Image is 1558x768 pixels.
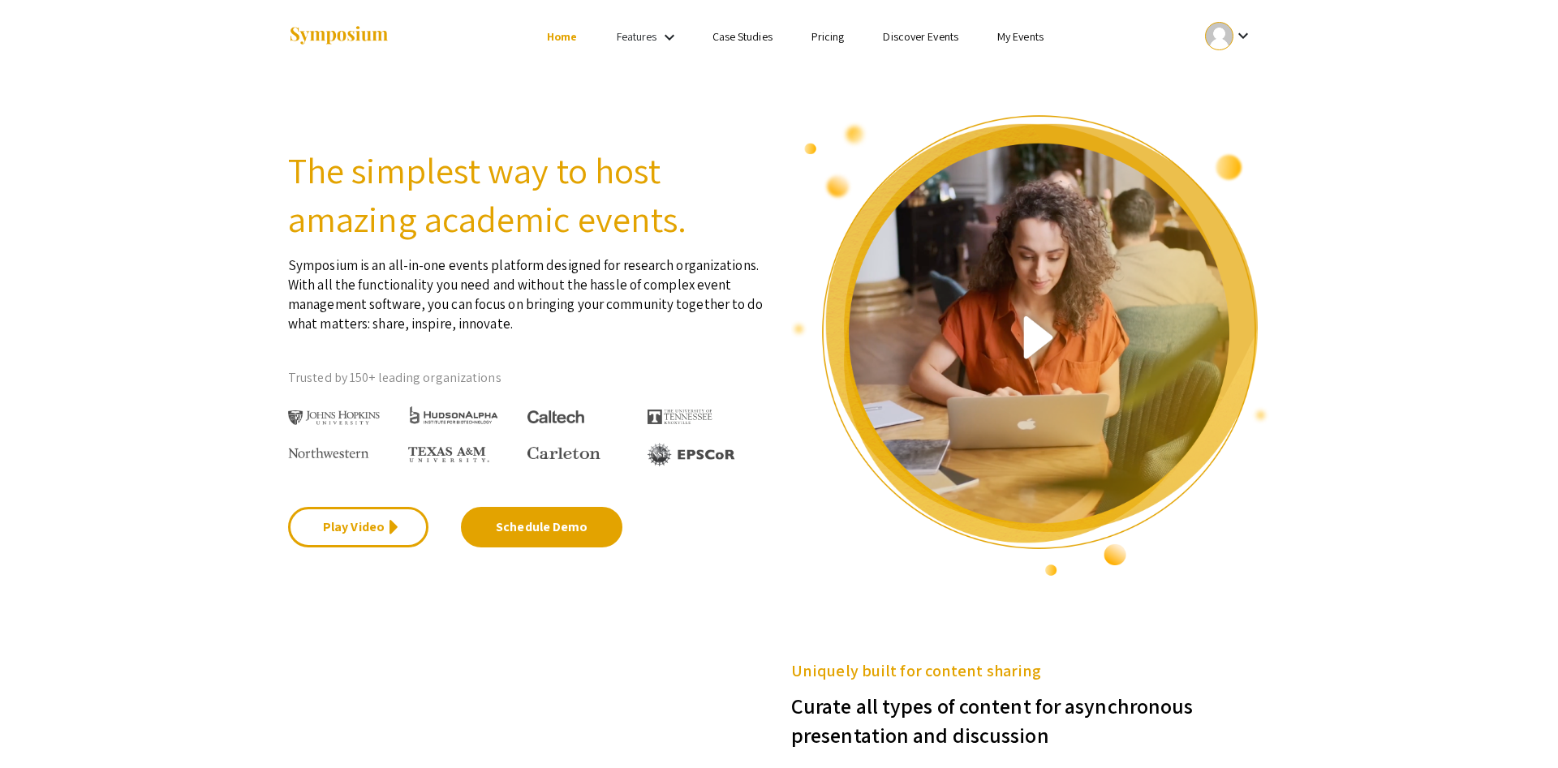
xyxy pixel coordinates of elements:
p: Trusted by 150+ leading organizations [288,366,767,390]
mat-icon: Expand account dropdown [1233,26,1253,45]
h3: Curate all types of content for asynchronous presentation and discussion [791,683,1270,749]
img: Texas A&M University [408,447,489,463]
a: Case Studies [712,29,773,44]
a: Schedule Demo [461,507,622,547]
a: Features [617,29,657,44]
button: Expand account dropdown [1188,18,1270,54]
img: Northwestern [288,448,369,457]
img: EPSCOR [648,443,737,466]
a: Pricing [811,29,845,44]
img: HudsonAlpha [408,405,500,424]
p: Symposium is an all-in-one events platform designed for research organizations. With all the func... [288,243,767,333]
img: video overview of Symposium [791,114,1270,577]
img: Symposium by ForagerOne [288,25,389,47]
a: Play Video [288,507,428,547]
img: Johns Hopkins University [288,410,380,426]
img: Carleton [527,447,600,460]
img: Caltech [527,410,584,424]
iframe: Chat [12,695,69,756]
h2: The simplest way to host amazing academic events. [288,146,767,243]
a: My Events [997,29,1044,44]
img: The University of Tennessee [648,410,712,424]
mat-icon: Expand Features list [660,28,679,47]
h5: Uniquely built for content sharing [791,659,1270,683]
a: Discover Events [883,29,958,44]
a: Home [547,29,577,44]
